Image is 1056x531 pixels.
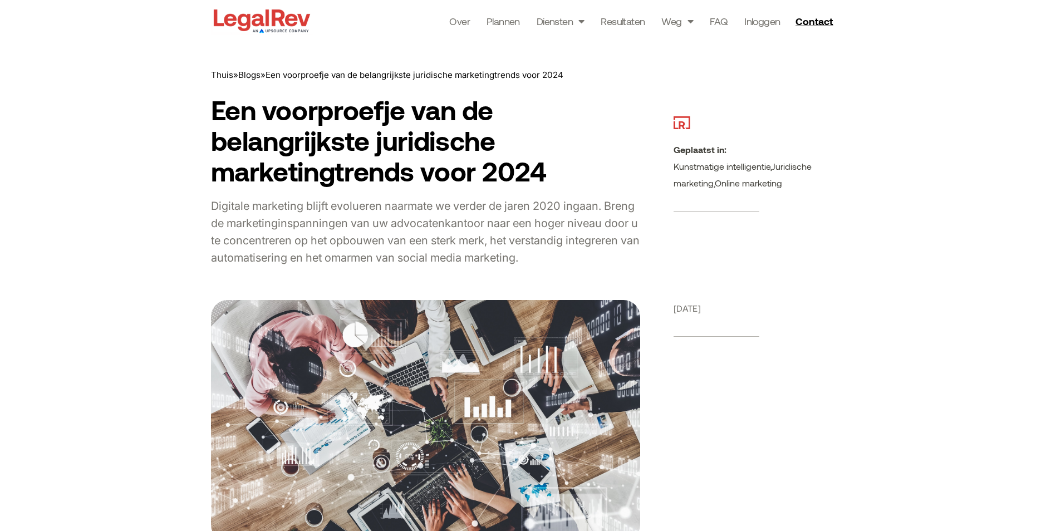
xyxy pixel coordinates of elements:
a: Over [449,13,470,29]
a: Juridische marketing [674,161,812,188]
a: Plannen [487,13,520,29]
span: Een voorproefje van de belangrijkste juridische marketingtrends voor 2024 [266,70,563,80]
font: Diensten [537,16,573,26]
a: Diensten [537,13,585,29]
a: Contact [791,12,840,30]
span: [DATE] [674,303,701,313]
a: Kunstmatige intelligentie [674,161,770,171]
span: , , [674,144,812,188]
a: Resultaten [601,13,645,29]
a: Inloggen [744,13,780,29]
a: Online marketing [715,178,782,188]
span: Contact [795,16,833,26]
span: » » [211,70,563,80]
a: Blogs [238,70,261,80]
span: Digitale marketing blijft evolueren naarmate we verder de jaren 2020 ingaan. Breng de marketingin... [211,199,640,264]
a: Thuis [211,70,233,80]
b: Geplaatst in: [674,144,726,155]
font: Weg [661,16,681,26]
nav: Menu [449,13,780,29]
h1: Een voorproefje van de belangrijkste juridische marketingtrends voor 2024 [211,95,640,187]
a: Weg [661,13,693,29]
a: FAQ [710,13,728,29]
